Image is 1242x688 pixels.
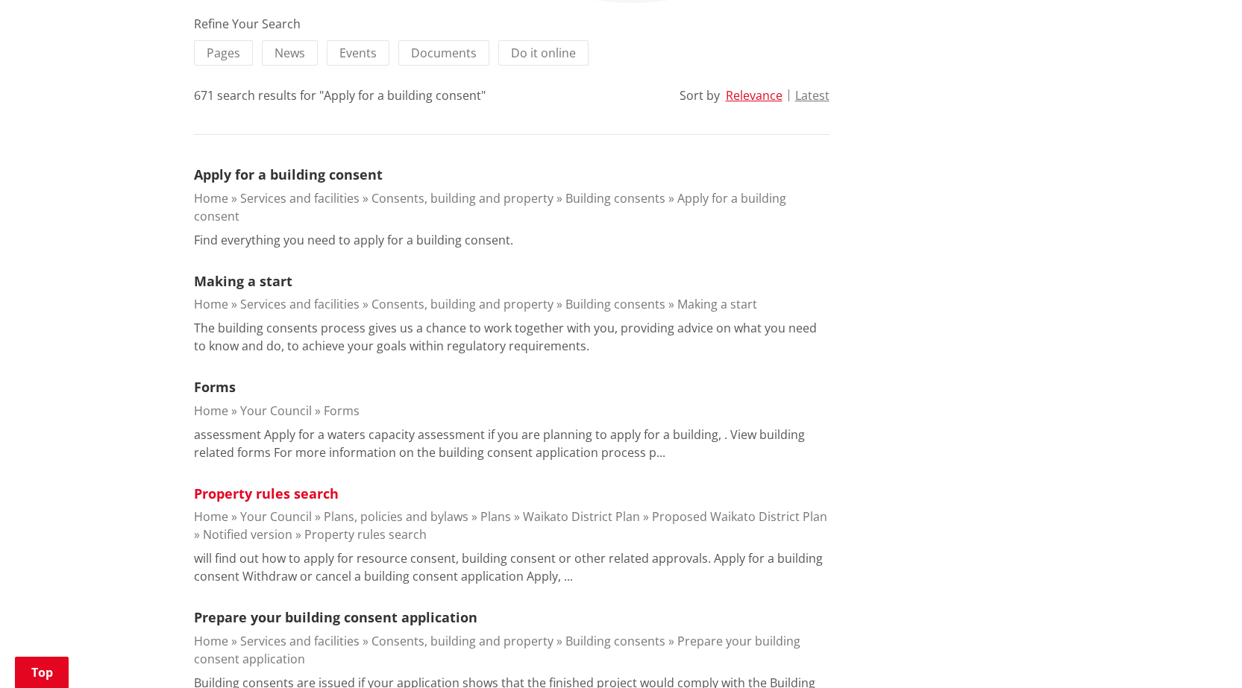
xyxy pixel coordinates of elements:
[240,633,360,649] a: Services and facilities
[194,426,829,461] p: assessment Apply for a waters capacity assessment if you are planning to apply for a building, . ...
[371,190,553,206] a: Consents, building and property
[565,633,665,649] a: Building consents
[480,508,511,525] a: Plans
[1173,625,1227,679] iframe: Messenger Launcher
[795,89,829,102] button: Latest
[194,633,800,667] a: Prepare your building consent application
[194,231,513,249] p: Find everything you need to apply for a building consent.
[565,296,665,312] a: Building consents
[194,190,228,206] a: Home
[194,508,228,525] a: Home
[652,508,827,525] a: Proposed Waikato District Plan
[324,403,360,419] a: Forms
[194,165,383,183] a: Apply for a building consent
[275,45,305,61] span: News
[194,15,829,33] div: Refine Your Search
[240,296,360,312] a: Services and facilities
[194,86,486,104] div: 671 search results for "Apply for a building consent"
[203,526,292,543] a: Notified version
[511,45,576,61] span: Do it online
[194,272,292,290] a: Making a start
[523,508,640,525] a: Waikato District Plan
[371,296,553,312] a: Consents, building and property
[194,296,228,312] a: Home
[411,45,477,61] span: Documents
[240,190,360,206] a: Services and facilities
[240,508,312,525] a: Your Council
[194,403,228,419] a: Home
[371,633,553,649] a: Consents, building and property
[304,526,427,543] a: Property rules search
[680,86,720,104] div: Sort by
[240,403,312,419] a: Your Council
[194,608,477,626] a: Prepare your building consent application
[324,508,468,525] a: Plans, policies and bylaws
[194,319,829,355] p: The building consents process gives us a chance to work together with you, providing advice on wh...
[194,378,236,396] a: Forms
[726,89,782,102] button: Relevance
[339,45,377,61] span: Events
[677,296,757,312] a: Making a start
[194,190,786,224] a: Apply for a building consent
[15,657,69,688] a: Top
[194,633,228,649] a: Home
[194,549,829,585] p: will find out how to apply for resource consent, building consent or other related approvals. App...
[207,45,240,61] span: Pages
[565,190,665,206] a: Building consents
[194,485,339,502] a: Property rules search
